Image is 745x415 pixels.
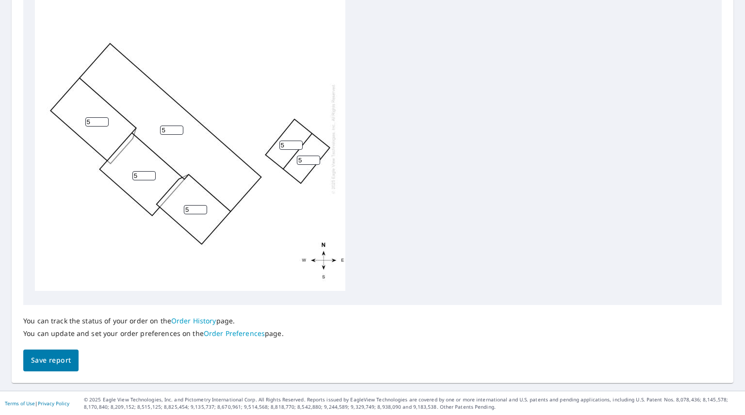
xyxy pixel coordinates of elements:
p: | [5,400,69,406]
p: You can update and set your order preferences on the page. [23,329,284,338]
a: Order Preferences [204,329,265,338]
span: Save report [31,354,71,367]
button: Save report [23,350,79,371]
p: © 2025 Eagle View Technologies, Inc. and Pictometry International Corp. All Rights Reserved. Repo... [84,396,740,411]
a: Privacy Policy [38,400,69,407]
a: Order History [171,316,216,325]
p: You can track the status of your order on the page. [23,317,284,325]
a: Terms of Use [5,400,35,407]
